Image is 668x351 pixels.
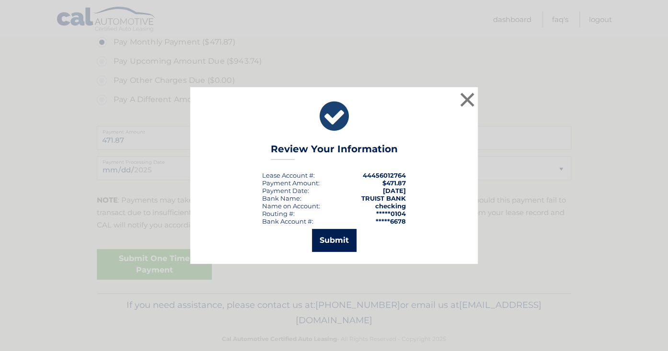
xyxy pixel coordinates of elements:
[262,187,308,194] span: Payment Date
[262,210,295,217] div: Routing #:
[262,171,315,179] div: Lease Account #:
[271,143,398,160] h3: Review Your Information
[382,179,406,187] span: $471.87
[262,179,320,187] div: Payment Amount:
[262,194,301,202] div: Bank Name:
[262,217,313,225] div: Bank Account #:
[458,90,477,109] button: ×
[312,229,357,252] button: Submit
[363,171,406,179] strong: 44456012764
[262,202,320,210] div: Name on Account:
[375,202,406,210] strong: checking
[361,194,406,202] strong: TRUIST BANK
[383,187,406,194] span: [DATE]
[262,187,309,194] div: :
